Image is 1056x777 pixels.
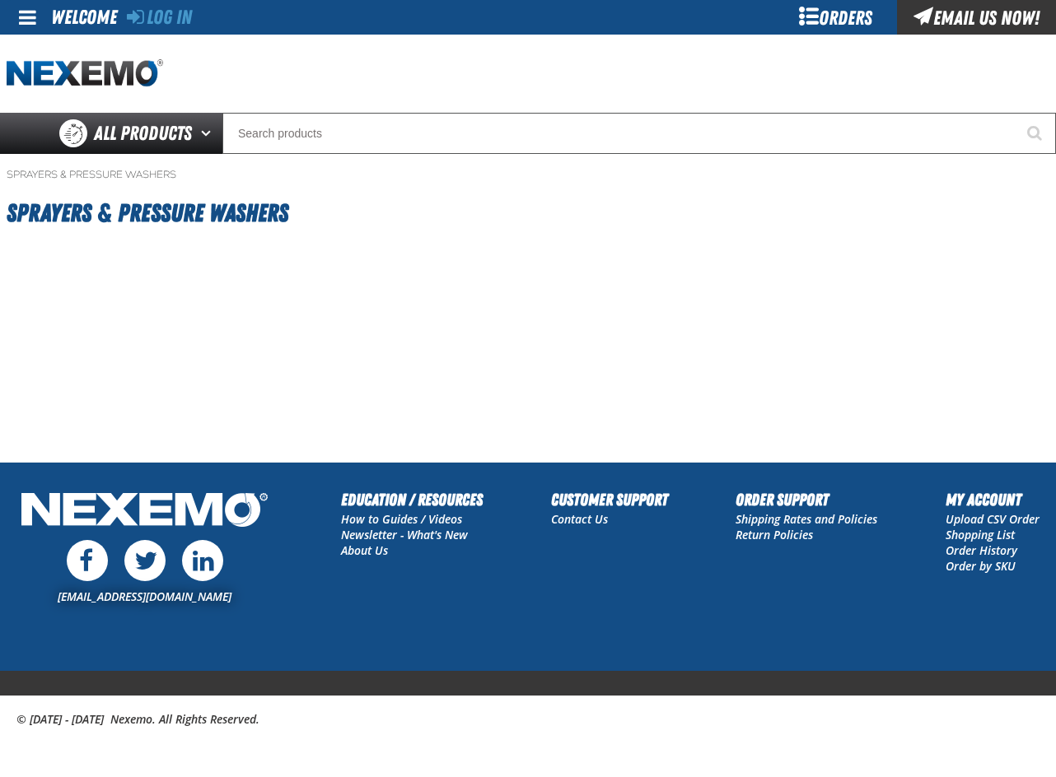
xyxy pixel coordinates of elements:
[16,487,273,536] img: Nexemo Logo
[195,113,222,154] button: Open All Products pages
[946,527,1015,542] a: Shopping List
[736,511,877,527] a: Shipping Rates and Policies
[341,487,483,512] h2: Education / Resources
[222,113,1056,154] input: Search
[946,542,1017,558] a: Order History
[7,168,176,181] a: Sprayers & Pressure Washers
[341,527,468,542] a: Newsletter - What's New
[551,511,608,527] a: Contact Us
[946,487,1040,512] h2: My Account
[736,527,813,542] a: Return Policies
[341,542,388,558] a: About Us
[7,59,163,88] img: Nexemo logo
[1015,113,1056,154] button: Start Searching
[7,59,163,88] a: Home
[551,487,668,512] h2: Customer Support
[7,191,1049,235] h1: Sprayers & Pressure Washers
[341,511,462,527] a: How to Guides / Videos
[127,6,192,29] a: Log In
[946,558,1016,574] a: Order by SKU
[94,119,192,148] span: All Products
[946,511,1040,527] a: Upload CSV Order
[736,487,877,512] h2: Order Support
[58,589,231,604] a: [EMAIL_ADDRESS][DOMAIN_NAME]
[7,168,1049,181] nav: Breadcrumbs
